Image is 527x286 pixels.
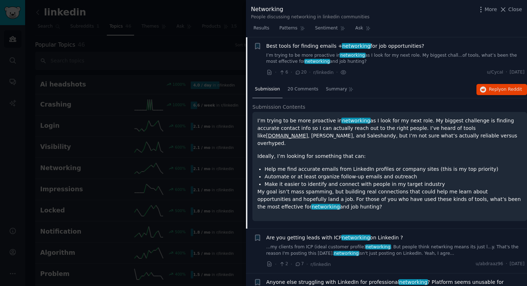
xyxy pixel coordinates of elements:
p: Ideally, I’m looking for something that can: [257,153,522,160]
span: networking [399,279,428,285]
p: My goal isn’t mass spamming, but building real connections that could help me learn about opportu... [257,188,522,211]
span: 7 [295,261,304,267]
span: r/linkedin [313,70,334,75]
span: 20 [295,69,307,76]
span: [DATE] [510,69,524,76]
li: Automate or at least organize follow-up emails and outreach [265,173,522,180]
span: · [506,261,507,267]
span: Best tools for finding emails + for job opportunities? [266,42,424,50]
span: networking [340,53,365,58]
span: 2 [279,261,288,267]
a: Results [251,23,272,37]
span: 20 Comments [288,86,318,93]
span: Summary [326,86,347,93]
span: u/CycaI [487,69,503,76]
span: [DATE] [510,261,524,267]
span: Are you getting leads with ICP on Linkedin ? [266,234,403,242]
span: networking [311,204,341,210]
span: · [506,69,507,76]
a: Sentiment [313,23,348,37]
span: networking [304,59,330,64]
span: · [275,261,276,268]
button: More [477,6,497,13]
div: Networking [251,5,370,14]
span: · [275,69,276,76]
div: People discussing networking in linkedin communities [251,14,370,20]
span: u/abdraaz96 [476,261,503,267]
button: Close [499,6,522,13]
li: Help me find accurate emails from LinkedIn profiles or company sites (this is my top priority) [265,165,522,173]
span: Reply [489,86,522,93]
span: Submission [255,86,280,93]
a: Are you getting leads with ICPnetworkingon Linkedin ? [266,234,403,242]
a: ...my clients from ICP (ideal customer profile)networking. But people think netwrking means its j... [266,244,525,257]
span: networking [341,235,371,240]
span: Close [508,6,522,13]
a: I’m trying to be more proactive innetworkingas I look for my next role. My biggest chall...of too... [266,52,525,65]
span: networking [365,244,391,249]
button: Replyon Reddit [476,84,527,95]
span: Patterns [279,25,297,32]
span: Submission Contents [252,103,305,111]
span: networking [342,43,371,49]
a: Patterns [277,23,307,37]
p: I’m trying to be more proactive in as I look for my next role. My biggest challenge is finding ac... [257,117,522,147]
span: networking [333,251,359,256]
span: r/linkedin [310,262,331,267]
a: [DOMAIN_NAME] [266,133,308,139]
a: Best tools for finding emails +networkingfor job opportunities? [266,42,424,50]
span: Results [253,25,269,32]
span: networking [341,118,371,123]
span: Sentiment [315,25,338,32]
span: More [485,6,497,13]
span: on Reddit [501,87,522,92]
span: · [291,261,292,268]
span: 6 [279,69,288,76]
span: · [307,261,308,268]
span: Ask [355,25,363,32]
span: · [309,69,310,76]
span: · [291,69,292,76]
li: Make it easier to identify and connect with people in my target industry [265,180,522,188]
a: Ask [353,23,373,37]
span: · [336,69,338,76]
